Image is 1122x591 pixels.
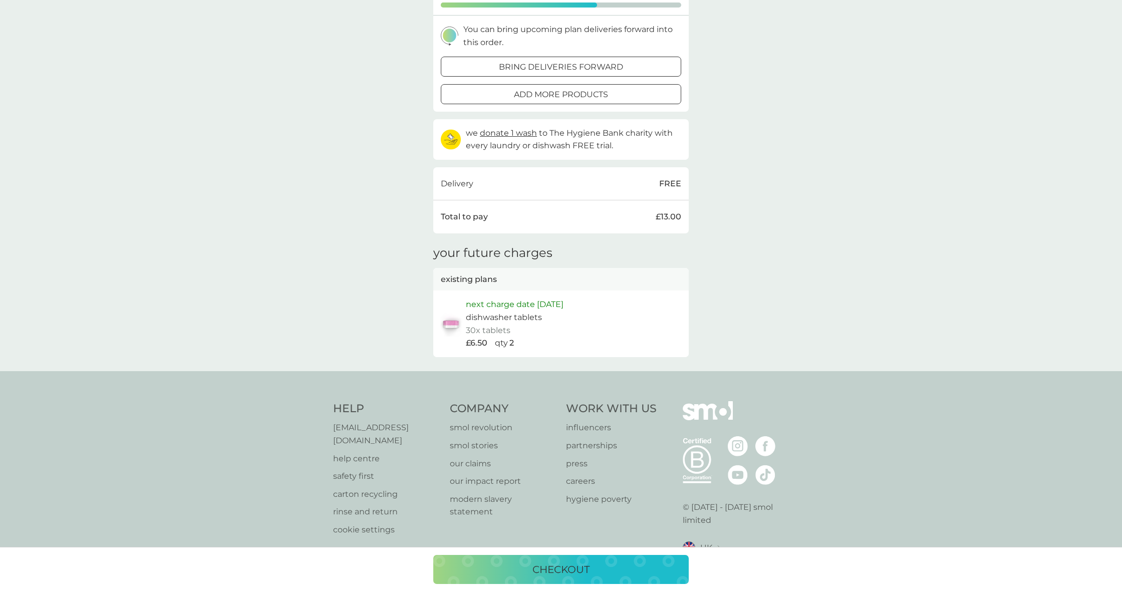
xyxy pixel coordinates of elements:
a: rinse and return [333,505,440,518]
a: our impact report [450,475,556,488]
button: add more products [441,84,681,104]
p: we to The Hygiene Bank charity with every laundry or dishwash FREE trial. [466,127,681,152]
button: checkout [433,555,689,584]
a: modern slavery statement [450,493,556,518]
p: add more products [514,88,608,101]
p: dishwasher tablets [466,311,542,324]
p: © [DATE] - [DATE] smol limited [683,501,789,526]
p: 2 [509,337,514,350]
p: You can bring upcoming plan deliveries forward into this order. [463,23,681,49]
img: smol [683,401,733,435]
p: existing plans [441,273,497,286]
a: press [566,457,657,470]
a: our claims [450,457,556,470]
a: cookie settings [333,523,440,536]
p: bring deliveries forward [499,61,623,74]
p: Delivery [441,177,473,190]
h3: your future charges [433,246,552,260]
a: hygiene poverty [566,493,657,506]
a: [EMAIL_ADDRESS][DOMAIN_NAME] [333,421,440,447]
a: careers [566,475,657,488]
img: select a new location [717,545,720,551]
p: checkout [532,561,590,577]
h4: Company [450,401,556,417]
a: smol stories [450,439,556,452]
p: FREE [659,177,681,190]
button: bring deliveries forward [441,57,681,77]
a: smol revolution [450,421,556,434]
a: carton recycling [333,488,440,501]
img: UK flag [683,541,695,554]
a: safety first [333,470,440,483]
img: delivery-schedule.svg [441,27,458,45]
h4: Work With Us [566,401,657,417]
a: influencers [566,421,657,434]
p: £6.50 [466,337,487,350]
img: visit the smol Instagram page [728,436,748,456]
a: partnerships [566,439,657,452]
img: visit the smol Facebook page [755,436,775,456]
img: visit the smol Youtube page [728,465,748,485]
p: £13.00 [656,210,681,223]
h4: Help [333,401,440,417]
span: donate 1 wash [480,128,537,138]
img: visit the smol Tiktok page [755,465,775,485]
p: Total to pay [441,210,488,223]
p: qty [495,337,508,350]
p: next charge date [DATE] [466,298,564,311]
span: UK [700,541,712,554]
p: 30x tablets [466,324,510,337]
a: help centre [333,452,440,465]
